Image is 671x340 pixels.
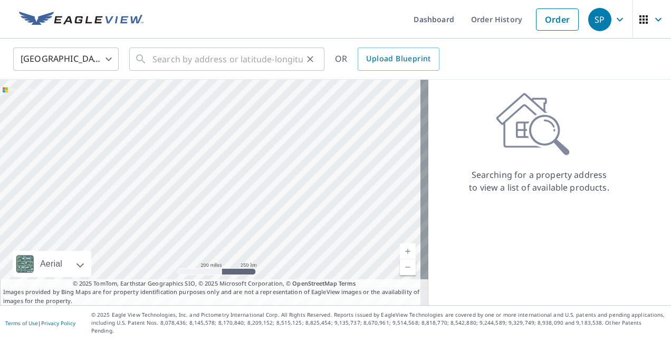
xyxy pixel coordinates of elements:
p: © 2025 Eagle View Technologies, Inc. and Pictometry International Corp. All Rights Reserved. Repo... [91,311,666,335]
img: EV Logo [19,12,143,27]
div: Aerial [13,251,91,277]
div: [GEOGRAPHIC_DATA] [13,44,119,74]
span: Upload Blueprint [366,52,430,65]
a: Current Level 5, Zoom In [400,243,416,259]
a: Order [536,8,579,31]
a: Terms [339,279,356,287]
div: Aerial [37,251,65,277]
div: SP [588,8,611,31]
p: Searching for a property address to view a list of available products. [468,168,610,194]
span: © 2025 TomTom, Earthstar Geographics SIO, © 2025 Microsoft Corporation, © [73,279,356,288]
a: OpenStreetMap [292,279,337,287]
a: Terms of Use [5,319,38,327]
p: | [5,320,75,326]
div: OR [335,48,439,71]
button: Clear [303,52,318,67]
a: Privacy Policy [41,319,75,327]
a: Current Level 5, Zoom Out [400,259,416,275]
input: Search by address or latitude-longitude [152,44,303,74]
a: Upload Blueprint [358,48,439,71]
